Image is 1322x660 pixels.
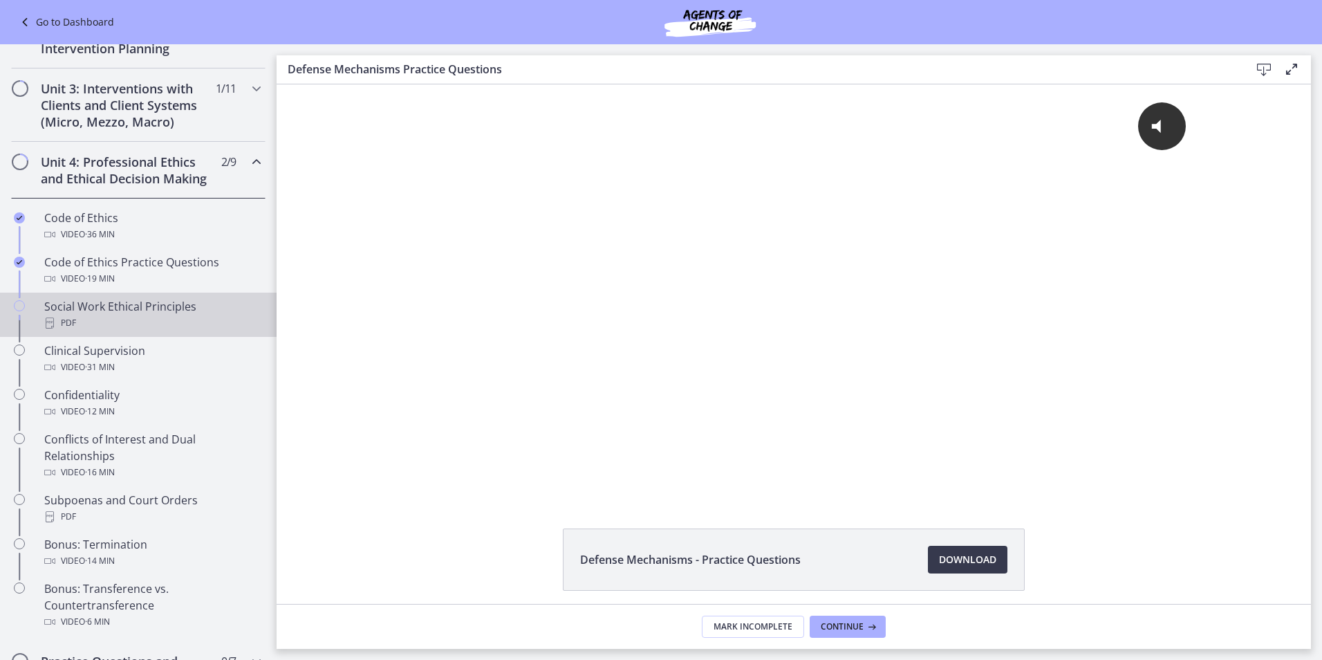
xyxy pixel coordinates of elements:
[85,403,115,420] span: · 12 min
[85,553,115,569] span: · 14 min
[44,271,260,287] div: Video
[44,342,260,376] div: Clinical Supervision
[580,551,801,568] span: Defense Mechanisms - Practice Questions
[85,271,115,287] span: · 19 min
[44,254,260,287] div: Code of Ethics Practice Questions
[714,621,792,632] span: Mark Incomplete
[44,431,260,481] div: Conflicts of Interest and Dual Relationships
[44,580,260,630] div: Bonus: Transference vs. Countertransference
[14,212,25,223] i: Completed
[44,210,260,243] div: Code of Ethics
[939,551,996,568] span: Download
[41,80,210,130] h2: Unit 3: Interventions with Clients and Client Systems (Micro, Mezzo, Macro)
[288,61,1228,77] h3: Defense Mechanisms Practice Questions
[85,359,115,376] span: · 31 min
[85,226,115,243] span: · 36 min
[44,226,260,243] div: Video
[44,387,260,420] div: Confidentiality
[44,464,260,481] div: Video
[44,492,260,525] div: Subpoenas and Court Orders
[17,14,114,30] a: Go to Dashboard
[928,546,1007,574] a: Download
[44,536,260,569] div: Bonus: Termination
[85,614,110,630] span: · 6 min
[44,298,260,331] div: Social Work Ethical Principles
[44,315,260,331] div: PDF
[14,257,25,268] i: Completed
[44,553,260,569] div: Video
[85,464,115,481] span: · 16 min
[44,403,260,420] div: Video
[216,80,236,97] span: 1 / 11
[44,614,260,630] div: Video
[44,359,260,376] div: Video
[627,6,793,39] img: Agents of Change
[821,621,864,632] span: Continue
[810,616,886,638] button: Continue
[221,154,236,170] span: 2 / 9
[41,154,210,187] h2: Unit 4: Professional Ethics and Ethical Decision Making
[277,84,1311,497] iframe: Video Lesson
[44,508,260,525] div: PDF
[702,616,804,638] button: Mark Incomplete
